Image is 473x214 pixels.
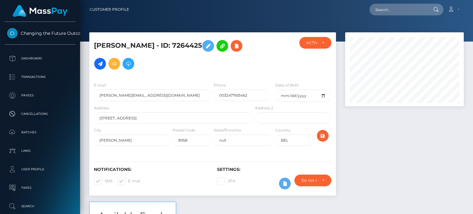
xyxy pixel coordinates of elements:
a: Customer Profile [90,3,129,16]
label: Phone [214,83,226,88]
label: E-mail [94,83,106,88]
img: MassPay Logo [13,5,67,17]
a: Transactions [5,69,75,85]
h6: Settings: [217,167,331,172]
div: Do not require [301,178,317,183]
h5: [PERSON_NAME] - ID: 7264425 [94,37,249,73]
p: Links [7,146,73,155]
button: ACTIVE [299,37,331,49]
label: Postal Code [173,127,195,133]
label: Date of Birth [275,83,299,88]
p: Search [7,202,73,211]
h6: Notifications: [94,167,208,172]
div: ACTIVE [306,40,317,45]
a: Payees [5,88,75,103]
p: Taxes [7,183,73,192]
a: Initiate Payout [94,58,106,70]
label: SMS [94,177,112,185]
span: Changing the Future Outcome Inc [5,30,75,36]
label: E-mail [117,177,140,185]
p: Transactions [7,72,73,82]
p: User Profile [7,165,73,174]
a: Dashboard [5,51,75,66]
button: Do not require [294,175,331,186]
p: Dashboard [7,54,73,63]
label: Country [275,127,291,133]
a: Links [5,143,75,159]
a: Cancellations [5,106,75,122]
label: Address [94,105,109,111]
a: Taxes [5,180,75,196]
p: Batches [7,128,73,137]
label: 2FA [217,177,235,185]
p: Cancellations [7,109,73,119]
a: Batches [5,125,75,140]
label: City [94,127,101,133]
label: State/Province [214,127,241,133]
img: Changing the Future Outcome Inc [7,28,18,38]
a: User Profile [5,162,75,177]
input: Search... [370,4,427,15]
p: Payees [7,91,73,100]
a: Search [5,199,75,214]
label: Address 2 [255,105,273,111]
